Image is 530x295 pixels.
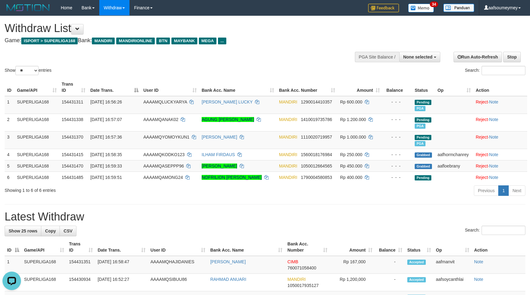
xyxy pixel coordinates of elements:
[5,114,14,131] td: 2
[62,99,83,104] span: 154431311
[90,175,122,180] span: [DATE] 16:59:51
[90,152,122,157] span: [DATE] 16:58:35
[435,160,473,172] td: aafloebrany
[415,106,425,111] span: Marked by aafsoycanthlai
[5,238,22,256] th: ID: activate to sort column descending
[340,135,366,139] span: Rp 1.000.000
[141,79,199,96] th: User ID: activate to sort column ascending
[143,135,189,139] span: AAAAMQYOMOYKUN1
[22,274,67,291] td: SUPERLIGA168
[375,274,405,291] td: -
[67,274,95,291] td: 154430934
[14,114,59,131] td: SUPERLIGA168
[21,38,78,44] span: ISPORT > SUPERLIGA168
[5,160,14,172] td: 5
[14,131,59,149] td: SUPERLIGA168
[148,274,208,291] td: AAAAMQSIBUU86
[202,175,262,180] a: NOFRILION [PERSON_NAME]
[474,277,483,282] a: Note
[67,256,95,274] td: 154431351
[408,4,434,12] img: Button%20Memo.svg
[301,164,332,168] span: Copy 1050012664565 to clipboard
[405,238,433,256] th: Status: activate to sort column ascending
[465,66,525,75] label: Search:
[385,116,410,123] div: - - -
[9,228,37,233] span: Show 25 rows
[476,135,488,139] a: Reject
[202,164,237,168] a: [PERSON_NAME]
[403,55,433,59] span: None selected
[95,256,148,274] td: [DATE] 16:58:47
[202,135,237,139] a: [PERSON_NAME]
[5,185,216,193] div: Showing 1 to 6 of 6 entries
[473,114,527,131] td: ·
[433,274,472,291] td: aafsoycanthlai
[2,2,21,21] button: Open LiveChat chat widget
[5,3,51,12] img: MOTION_logo.png
[199,38,216,44] span: MEGA
[279,164,297,168] span: MANDIRI
[415,164,432,169] span: Grabbed
[489,135,499,139] a: Note
[340,164,362,168] span: Rp 450.000
[62,117,83,122] span: 154431338
[5,22,347,34] h1: Withdraw List
[95,274,148,291] td: [DATE] 16:52:27
[433,238,472,256] th: Op: activate to sort column ascending
[385,152,410,158] div: - - -
[375,238,405,256] th: Balance: activate to sort column ascending
[148,256,208,274] td: AAAAMQHAJIDANIES
[489,99,499,104] a: Note
[171,38,197,44] span: MAYBANK
[5,131,14,149] td: 3
[407,277,426,282] span: Accepted
[472,238,525,256] th: Action
[202,117,254,122] a: AGUNG [PERSON_NAME]
[435,149,473,160] td: aafhormchanrey
[330,274,375,291] td: Rp 1,200,000
[482,66,525,75] input: Search:
[15,66,39,75] select: Showentries
[202,99,253,104] a: [PERSON_NAME] LUCKY
[287,259,298,264] span: CIMB
[489,175,499,180] a: Note
[143,117,179,122] span: AAAAMQANAK02
[199,79,277,96] th: Bank Acc. Name: activate to sort column ascending
[355,52,399,62] div: PGA Site Balance /
[340,175,362,180] span: Rp 400.000
[287,283,318,288] span: Copy 1050017935127 to clipboard
[5,172,14,183] td: 6
[143,164,184,168] span: AAAAMQASEPPP96
[330,238,375,256] th: Amount: activate to sort column ascending
[5,96,14,114] td: 1
[5,226,41,236] a: Show 25 rows
[218,38,226,44] span: ...
[415,117,431,123] span: Pending
[489,164,499,168] a: Note
[208,238,285,256] th: Bank Acc. Name: activate to sort column ascending
[340,152,362,157] span: Rp 250.000
[62,135,83,139] span: 154431370
[14,160,59,172] td: SUPERLIGA168
[473,149,527,160] td: ·
[285,238,330,256] th: Bank Acc. Number: activate to sort column ascending
[279,117,297,122] span: MANDIRI
[59,79,88,96] th: Trans ID: activate to sort column ascending
[338,79,382,96] th: Amount: activate to sort column ascending
[443,4,474,12] img: panduan.png
[473,96,527,114] td: ·
[287,265,316,270] span: Copy 760071058400 to clipboard
[41,226,60,236] a: Copy
[95,238,148,256] th: Date Trans.: activate to sort column ascending
[476,175,488,180] a: Reject
[5,256,22,274] td: 1
[279,152,297,157] span: MANDIRI
[14,172,59,183] td: SUPERLIGA168
[45,228,56,233] span: Copy
[143,152,185,157] span: AAAAMQKODKO123
[92,38,115,44] span: MANDIRI
[433,256,472,274] td: aafmanvit
[415,123,425,129] span: Marked by aafsoycanthlai
[415,135,431,140] span: Pending
[90,99,122,104] span: [DATE] 16:56:26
